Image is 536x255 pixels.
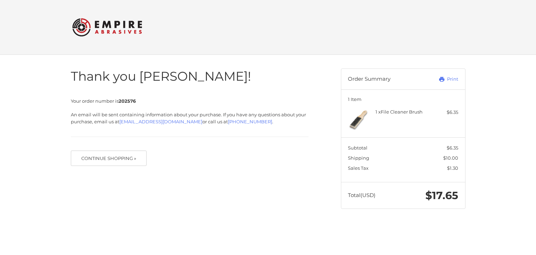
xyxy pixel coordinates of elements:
span: $6.35 [447,145,458,151]
h3: 1 Item [348,96,458,102]
button: Continue Shopping » [71,151,147,166]
span: $17.65 [425,189,458,202]
a: Print [424,76,458,83]
img: Empire Abrasives [72,14,142,41]
a: [EMAIL_ADDRESS][DOMAIN_NAME] [119,119,202,124]
div: $6.35 [431,109,458,116]
span: An email will be sent containing information about your purchase. If you have any questions about... [71,112,306,124]
h4: 1 x File Cleaner Brush [375,109,429,115]
span: Sales Tax [348,165,368,171]
h3: Order Summary [348,76,424,83]
span: Your order number is [71,98,136,104]
span: Total (USD) [348,192,375,198]
a: [PHONE_NUMBER] [228,119,272,124]
span: Shipping [348,155,369,161]
span: $10.00 [443,155,458,161]
span: Subtotal [348,145,367,151]
span: $1.30 [447,165,458,171]
h1: Thank you [PERSON_NAME]! [71,68,308,84]
strong: 202576 [119,98,136,104]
